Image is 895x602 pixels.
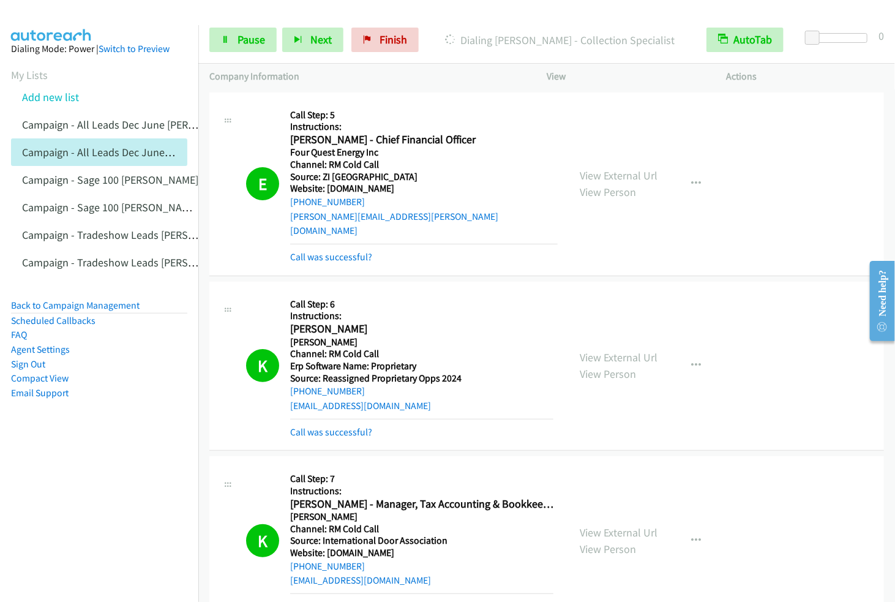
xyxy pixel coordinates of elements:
[580,367,636,381] a: View Person
[246,524,279,557] h1: K
[11,358,45,370] a: Sign Out
[290,385,365,397] a: [PHONE_NUMBER]
[246,167,279,200] h1: E
[290,146,558,159] h5: Four Quest Energy Inc
[290,348,553,360] h5: Channel: RM Cold Call
[290,535,553,547] h5: Source: International Door Association
[290,133,553,147] h2: [PERSON_NAME] - Chief Financial Officer
[22,145,280,159] a: Campaign - All Leads Dec June [PERSON_NAME] Cloned
[290,473,553,485] h5: Call Step: 7
[209,69,525,84] p: Company Information
[580,525,657,540] a: View External Url
[11,299,140,311] a: Back to Campaign Management
[11,372,69,384] a: Compact View
[22,90,79,104] a: Add new list
[22,200,234,214] a: Campaign - Sage 100 [PERSON_NAME] Cloned
[282,28,343,52] button: Next
[547,69,705,84] p: View
[11,387,69,399] a: Email Support
[290,547,553,559] h5: Website: [DOMAIN_NAME]
[290,322,553,336] h2: [PERSON_NAME]
[11,42,187,56] div: Dialing Mode: Power |
[22,228,238,242] a: Campaign - Tradeshow Leads [PERSON_NAME]
[727,69,885,84] p: Actions
[11,344,70,355] a: Agent Settings
[290,171,558,183] h5: Source: ZI [GEOGRAPHIC_DATA]
[380,32,407,47] span: Finish
[290,211,498,237] a: [PERSON_NAME][EMAIL_ADDRESS][PERSON_NAME][DOMAIN_NAME]
[99,43,170,55] a: Switch to Preview
[290,511,553,523] h5: [PERSON_NAME]
[290,560,365,572] a: [PHONE_NUMBER]
[11,68,48,82] a: My Lists
[580,168,657,182] a: View External Url
[290,310,553,322] h5: Instructions:
[860,252,895,350] iframe: Resource Center
[246,349,279,382] h1: K
[290,497,553,511] h2: [PERSON_NAME] - Manager, Tax Accounting & Bookkeeping
[209,28,277,52] a: Pause
[290,372,553,385] h5: Source: Reassigned Proprietary Opps 2024
[811,33,867,43] div: Delay between calls (in seconds)
[11,315,95,326] a: Scheduled Callbacks
[238,32,265,47] span: Pause
[290,336,553,348] h5: [PERSON_NAME]
[290,159,558,171] h5: Channel: RM Cold Call
[290,523,553,535] h5: Channel: RM Cold Call
[580,350,657,364] a: View External Url
[706,28,784,52] button: AutoTab
[290,400,431,412] a: [EMAIL_ADDRESS][DOMAIN_NAME]
[290,574,431,586] a: [EMAIL_ADDRESS][DOMAIN_NAME]
[351,28,419,52] a: Finish
[290,360,553,372] h5: Erp Software Name: Proprietary
[290,121,558,133] h5: Instructions:
[580,542,636,556] a: View Person
[580,185,636,199] a: View Person
[290,109,558,121] h5: Call Step: 5
[290,196,365,208] a: [PHONE_NUMBER]
[290,298,553,310] h5: Call Step: 6
[22,118,244,132] a: Campaign - All Leads Dec June [PERSON_NAME]
[22,255,274,269] a: Campaign - Tradeshow Leads [PERSON_NAME] Cloned
[310,32,332,47] span: Next
[22,173,198,187] a: Campaign - Sage 100 [PERSON_NAME]
[435,32,684,48] p: Dialing [PERSON_NAME] - Collection Specialist
[290,182,558,195] h5: Website: [DOMAIN_NAME]
[290,485,553,497] h5: Instructions:
[290,426,372,438] a: Call was successful?
[11,329,27,341] a: FAQ
[290,251,372,263] a: Call was successful?
[878,28,884,44] div: 0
